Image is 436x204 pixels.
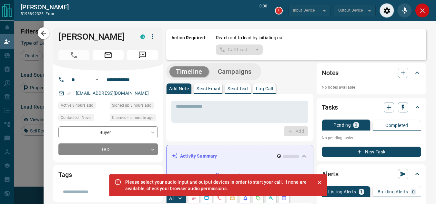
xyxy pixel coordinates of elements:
[112,102,151,109] span: Signed up 3 hours ago
[46,12,54,16] span: Error
[211,66,258,77] button: Campaigns
[216,34,284,41] p: Reach out to lead by initiating call
[230,196,235,201] svg: Emails
[385,123,408,128] p: Completed
[322,169,339,179] h2: Alerts
[256,196,261,201] svg: Requests
[67,91,71,96] svg: Email Verified
[333,123,351,127] p: Pending
[322,65,421,81] div: Notes
[197,86,220,91] p: Send Email
[58,170,72,180] h2: Tags
[21,3,69,11] h2: [PERSON_NAME]
[322,133,421,143] p: No pending tasks
[58,143,158,155] div: TBD
[169,196,174,200] p: All
[216,44,263,55] div: split button
[110,102,158,111] div: Sun Aug 17 2025
[21,11,69,17] p: 5195892325 -
[315,178,324,187] button: Close
[61,102,93,109] span: Active 3 hours ago
[112,114,154,121] span: Claimed < a minute ago
[322,100,421,115] div: Tasks
[58,50,89,60] span: Call
[269,196,274,201] svg: Opportunities
[140,34,145,39] div: condos.ca
[93,50,124,60] span: Email
[322,102,338,112] h2: Tasks
[110,114,158,123] div: Sun Aug 17 2025
[360,189,363,194] p: 1
[322,166,421,182] div: Alerts
[243,196,248,201] svg: Listing Alerts
[172,150,308,162] div: Activity Summary
[259,3,267,18] p: 0:00
[322,68,339,78] h2: Notes
[125,176,310,194] div: Please select your audio input and output devices in order to start your call. If none are availa...
[169,66,209,77] button: Timeline
[127,50,158,60] span: Message
[378,189,408,194] p: Building Alerts
[380,3,394,18] div: Audio Settings
[58,167,158,182] div: Tags
[256,86,273,91] p: Log Call
[355,123,357,127] p: 0
[322,147,421,157] button: New Task
[169,86,189,91] p: Add Note
[58,102,106,111] div: Sun Aug 17 2025
[228,86,248,91] p: Send Text
[223,172,265,179] p: generating summary
[171,34,206,55] p: Action Required:
[58,32,131,42] h1: [PERSON_NAME]
[217,196,222,201] svg: Calls
[76,91,149,96] a: [EMAIL_ADDRESS][DOMAIN_NAME]
[180,153,217,160] p: Activity Summary
[61,114,92,121] span: Contacted - Never
[204,196,209,201] svg: Lead Browsing Activity
[397,3,412,18] div: Mute
[191,196,196,201] svg: Notes
[328,189,356,194] p: Listing Alerts
[412,189,415,194] p: 0
[58,126,158,138] div: Buyer
[322,84,421,90] p: No notes available
[93,76,101,83] button: Open
[415,3,430,18] div: Close
[281,196,287,201] svg: Agent Actions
